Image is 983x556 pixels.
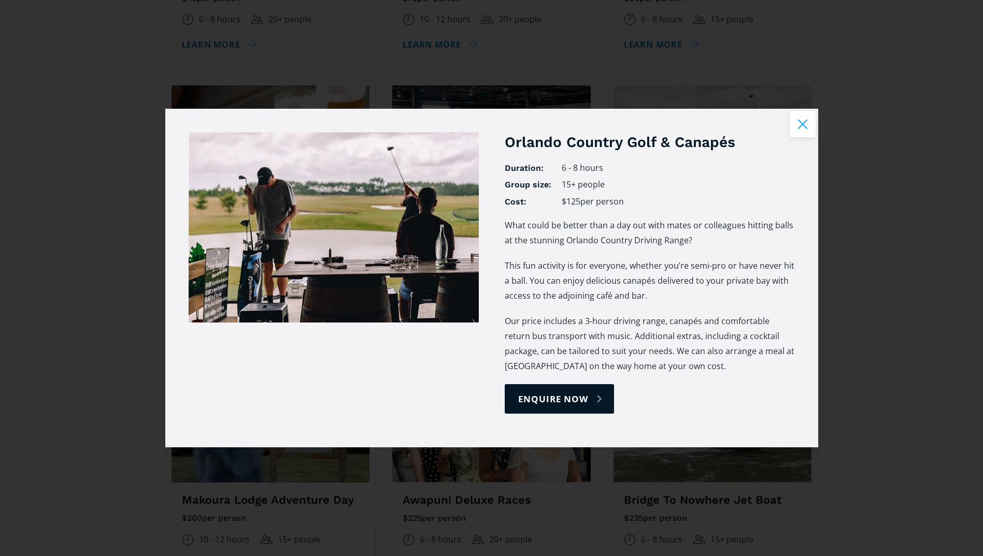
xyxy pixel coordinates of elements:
div: per person [580,196,624,207]
div: 15+ people [562,179,795,191]
img: Orlando Country Golf & Canapés [189,132,479,323]
h4: Group size: [505,179,551,191]
div: 6 - 8 hours [562,163,795,174]
p: What could be better than a day out with mates or colleagues hitting balls at the stunning Orland... [505,218,795,248]
button: Close modal [790,111,816,137]
a: enquire now [505,384,614,414]
h3: Orlando Country Golf & Canapés [505,132,795,152]
h4: Cost: [505,196,551,208]
p: Our price includes a 3-hour driving range, canapés and comfortable return bus transport with musi... [505,314,795,374]
div: $ [562,196,566,207]
h4: Duration: [505,163,551,174]
div: 125 [566,196,580,207]
p: This fun activity is for everyone, whether you’re semi-pro or have never hit a ball. You can enjo... [505,258,795,303]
